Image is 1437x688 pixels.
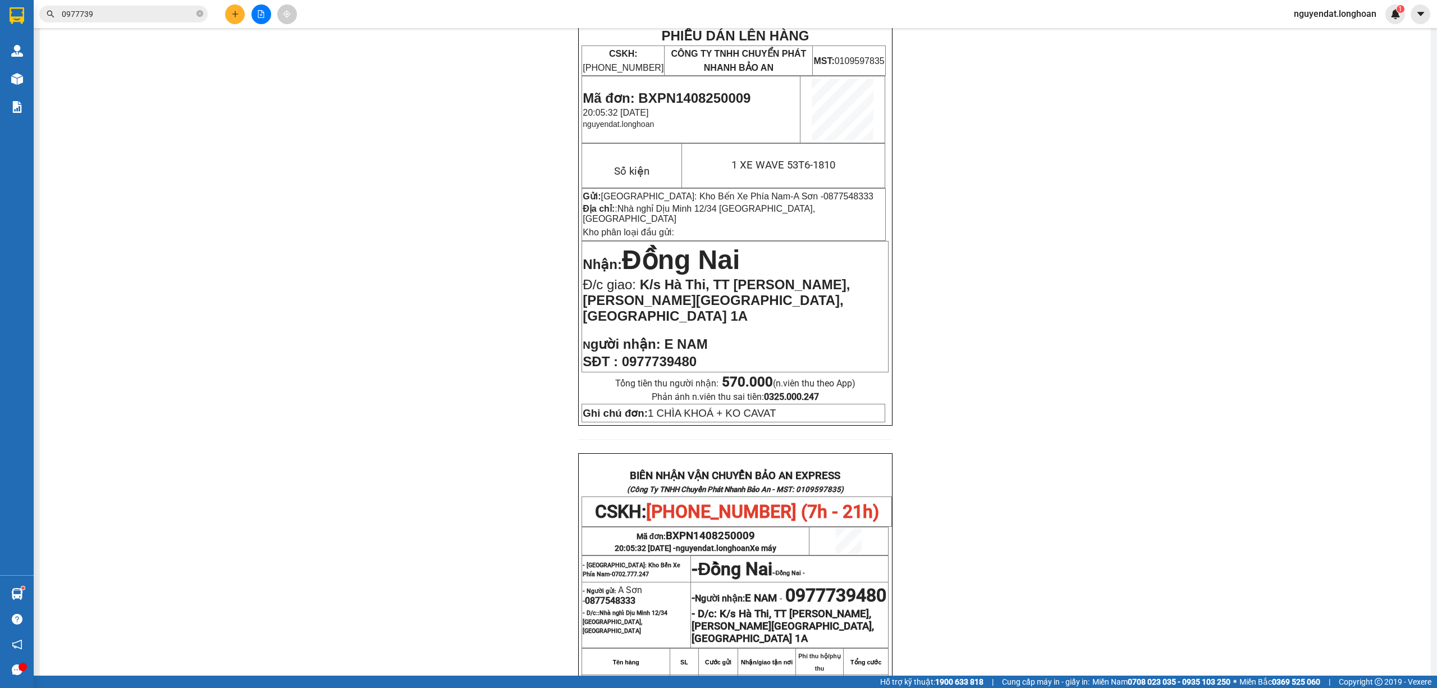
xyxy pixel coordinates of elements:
[11,588,23,600] img: warehouse-icon
[652,391,819,402] span: Phản ánh n.viên thu sai tiền:
[722,378,855,389] span: (n.viên thu theo App)
[646,501,879,522] span: [PHONE_NUMBER] (7h - 21h)
[627,485,844,494] strong: (Công Ty TNHH Chuyển Phát Nhanh Bảo An - MST: 0109597835)
[277,4,297,24] button: aim
[615,544,776,553] span: 20:05:32 [DATE] -
[21,586,25,590] sup: 1
[583,407,776,419] span: 1 CHÌA KHOÁ + KO CAVAT
[251,4,271,24] button: file-add
[741,659,793,666] strong: Nhận/giao tận nơi
[47,10,54,18] span: search
[583,120,654,129] span: nguyendat.longhoan
[813,56,884,66] span: 0109597835
[813,56,834,66] strong: MST:
[283,10,291,18] span: aim
[11,45,23,57] img: warehouse-icon
[790,192,873,201] span: -
[1329,676,1330,688] span: |
[583,407,648,419] strong: Ghi chú đơn:
[583,339,660,351] strong: N
[722,374,773,390] strong: 570.000
[680,659,688,666] strong: SL
[692,608,874,645] strong: K/s Hà Thi, TT [PERSON_NAME], [PERSON_NAME][GEOGRAPHIC_DATA], [GEOGRAPHIC_DATA] 1A
[615,378,855,389] span: Tổng tiền thu người nhận:
[992,676,994,688] span: |
[583,49,663,72] span: [PHONE_NUMBER]
[583,108,648,117] span: 20:05:32 [DATE]
[1398,5,1402,13] span: 1
[1397,5,1404,13] sup: 1
[785,585,886,606] span: 0977739480
[1272,677,1320,686] strong: 0369 525 060
[12,664,22,675] span: message
[583,192,601,201] strong: Gửi:
[1239,676,1320,688] span: Miền Bắc
[676,544,776,553] span: nguyendat.longhoan
[692,558,698,580] span: -
[11,73,23,85] img: warehouse-icon
[1128,677,1230,686] strong: 0708 023 035 - 0935 103 250
[698,558,772,580] span: Đồng Nai
[692,608,717,620] strong: - D/c:
[10,7,24,24] img: logo-vxr
[798,653,841,672] strong: Phí thu hộ/phụ thu
[1002,676,1090,688] span: Cung cấp máy in - giấy in:
[196,9,203,20] span: close-circle
[793,192,873,201] span: A Sơn -
[1285,7,1385,21] span: nguyendat.longhoan
[612,571,649,578] span: 0702.777.247
[583,354,618,369] strong: SĐT :
[257,10,265,18] span: file-add
[1411,4,1430,24] button: caret-down
[583,257,622,272] span: Nhận:
[591,336,661,352] span: gười nhận:
[661,28,809,43] strong: PHIẾU DÁN LÊN HÀNG
[775,569,805,577] span: Đồng Nai -
[750,544,776,553] span: Xe máy
[695,593,777,604] span: Người nhận:
[705,659,731,666] strong: Cước gửi
[225,4,245,24] button: plus
[880,676,983,688] span: Hỗ trợ kỹ thuật:
[583,562,680,578] span: - [GEOGRAPHIC_DATA]: Kho Bến Xe Phía Nam-
[777,593,785,604] span: -
[823,192,873,201] span: 0877548333
[609,49,638,58] strong: CSKH:
[614,165,649,177] span: Số kiện
[601,192,791,201] span: [GEOGRAPHIC_DATA]: Kho Bến Xe Phía Nam
[692,592,777,604] strong: -
[583,587,616,595] strong: - Người gửi:
[637,532,756,541] span: Mã đơn:
[196,10,203,17] span: close-circle
[850,659,881,666] strong: Tổng cước
[595,501,879,522] span: CSKH:
[583,204,815,224] span: :Nhà nghỉ Dịu Minh 12/34 [GEOGRAPHIC_DATA], [GEOGRAPHIC_DATA]
[583,609,667,635] span: :Nhà nghỉ Dịu Minh 12/34 [GEOGRAPHIC_DATA], [GEOGRAPHIC_DATA]
[612,659,639,666] strong: Tên hàng
[698,568,805,577] span: -
[583,585,642,606] span: A Sơn -
[622,245,740,275] span: Đồng Nai
[622,354,697,369] span: 0977739480
[231,10,239,18] span: plus
[671,49,806,72] span: CÔNG TY TNHH CHUYỂN PHÁT NHANH BẢO AN
[666,530,755,542] span: BXPN1408250009
[630,470,840,482] strong: BIÊN NHẬN VẬN CHUYỂN BẢO AN EXPRESS
[583,90,750,106] span: Mã đơn: BXPN1408250009
[1233,680,1237,684] span: ⚪️
[585,595,635,606] span: 0877548333
[1416,9,1426,19] span: caret-down
[1092,676,1230,688] span: Miền Nam
[62,8,194,20] input: Tìm tên, số ĐT hoặc mã đơn
[1375,678,1383,686] span: copyright
[12,614,22,625] span: question-circle
[583,277,639,292] span: Đ/c giao:
[11,101,23,113] img: solution-icon
[583,277,850,324] span: K/s Hà Thi, TT [PERSON_NAME], [PERSON_NAME][GEOGRAPHIC_DATA], [GEOGRAPHIC_DATA] 1A
[731,159,835,171] span: 1 XE WAVE 53T6-1810
[12,639,22,650] span: notification
[583,227,674,237] span: Kho phân loại đầu gửi:
[935,677,983,686] strong: 1900 633 818
[764,391,819,402] strong: 0325.000.247
[1390,9,1401,19] img: icon-new-feature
